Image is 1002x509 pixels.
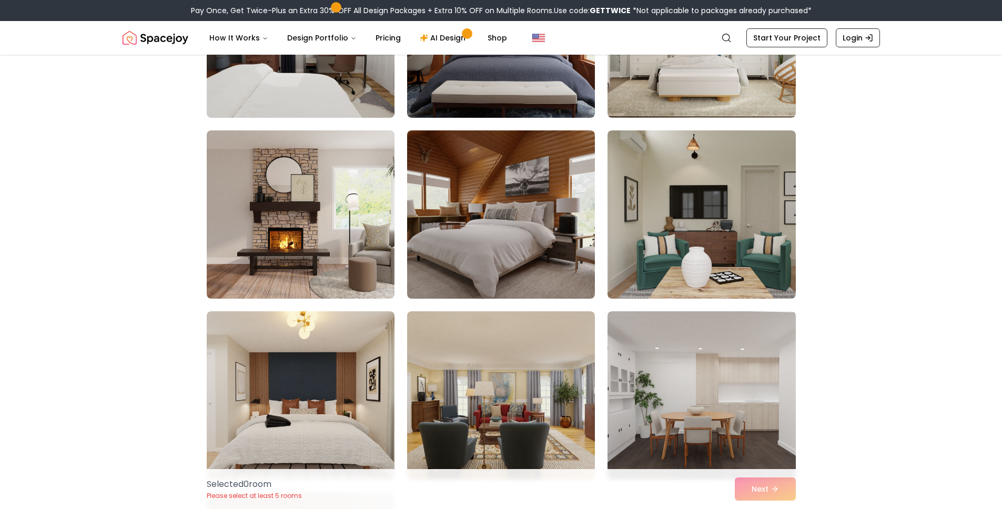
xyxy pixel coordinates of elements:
a: AI Design [411,27,477,48]
b: GETTWICE [590,5,631,16]
div: Pay Once, Get Twice-Plus an Extra 30% OFF All Design Packages + Extra 10% OFF on Multiple Rooms. [191,5,812,16]
a: Start Your Project [746,28,827,47]
img: Room room-9 [608,311,795,480]
span: *Not applicable to packages already purchased* [631,5,812,16]
img: Room room-7 [207,311,394,480]
p: Selected 0 room [207,478,302,491]
nav: Global [123,21,880,55]
span: Use code: [554,5,631,16]
img: Room room-6 [608,130,795,299]
a: Shop [479,27,515,48]
button: How It Works [201,27,277,48]
img: Room room-8 [407,311,595,480]
img: United States [532,32,545,44]
img: Room room-4 [207,130,394,299]
img: Spacejoy Logo [123,27,188,48]
button: Design Portfolio [279,27,365,48]
a: Spacejoy [123,27,188,48]
nav: Main [201,27,515,48]
a: Pricing [367,27,409,48]
img: Room room-5 [407,130,595,299]
a: Login [836,28,880,47]
p: Please select at least 5 rooms [207,492,302,500]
